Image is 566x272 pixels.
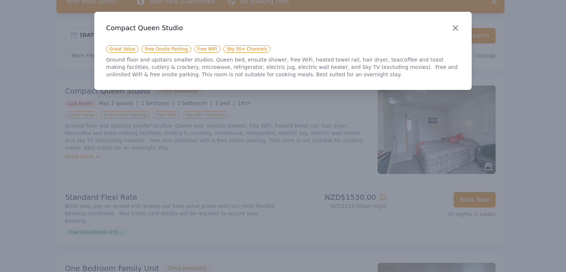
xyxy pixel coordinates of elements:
[223,45,270,53] span: Sky 50+ Channels
[106,24,460,32] h3: Compact Queen Studio
[106,56,460,78] p: Ground floor and upstairs smaller studios. Queen bed, ensuite shower, free WiFi, heated towel rai...
[106,45,139,53] span: Great Value
[194,45,221,53] span: Free WiFi
[141,45,191,53] span: Free Onsite Parking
